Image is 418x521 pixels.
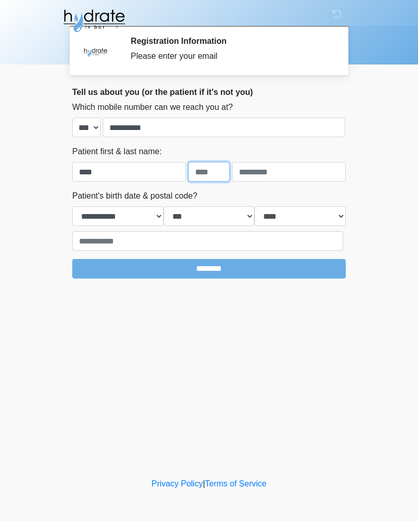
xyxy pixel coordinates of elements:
label: Patient first & last name: [72,145,162,158]
h2: Tell us about you (or the patient if it's not you) [72,87,346,97]
a: Terms of Service [205,479,266,488]
img: Hydrate IV Bar - Fort Collins Logo [62,8,126,34]
a: Privacy Policy [152,479,203,488]
img: Agent Avatar [80,36,111,67]
label: Patient's birth date & postal code? [72,190,197,202]
label: Which mobile number can we reach you at? [72,101,233,113]
div: Please enter your email [131,50,330,62]
a: | [203,479,205,488]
